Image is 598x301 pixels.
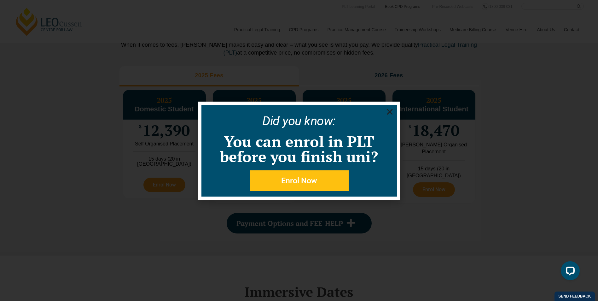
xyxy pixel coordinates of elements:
[281,177,317,185] span: Enrol Now
[250,170,349,191] a: Enrol Now
[262,114,336,128] a: Did you know:
[386,108,394,116] a: Close
[556,259,582,285] iframe: LiveChat chat widget
[220,131,378,167] a: You can enrol in PLT before you finish uni?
